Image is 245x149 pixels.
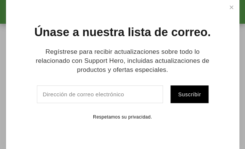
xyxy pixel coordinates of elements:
font: Suscribir [178,91,201,97]
a: Cerca [225,1,238,14]
font: Únase a nuestra lista de correo. [34,26,211,39]
input: Dirección de correo electrónico [37,85,163,103]
font: Respetamos su privacidad. [93,114,152,120]
font: Regístrese para recibir actualizaciones sobre todo lo relacionado con Support Hero, incluidas act... [36,48,211,73]
button: Suscribir [170,85,208,103]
